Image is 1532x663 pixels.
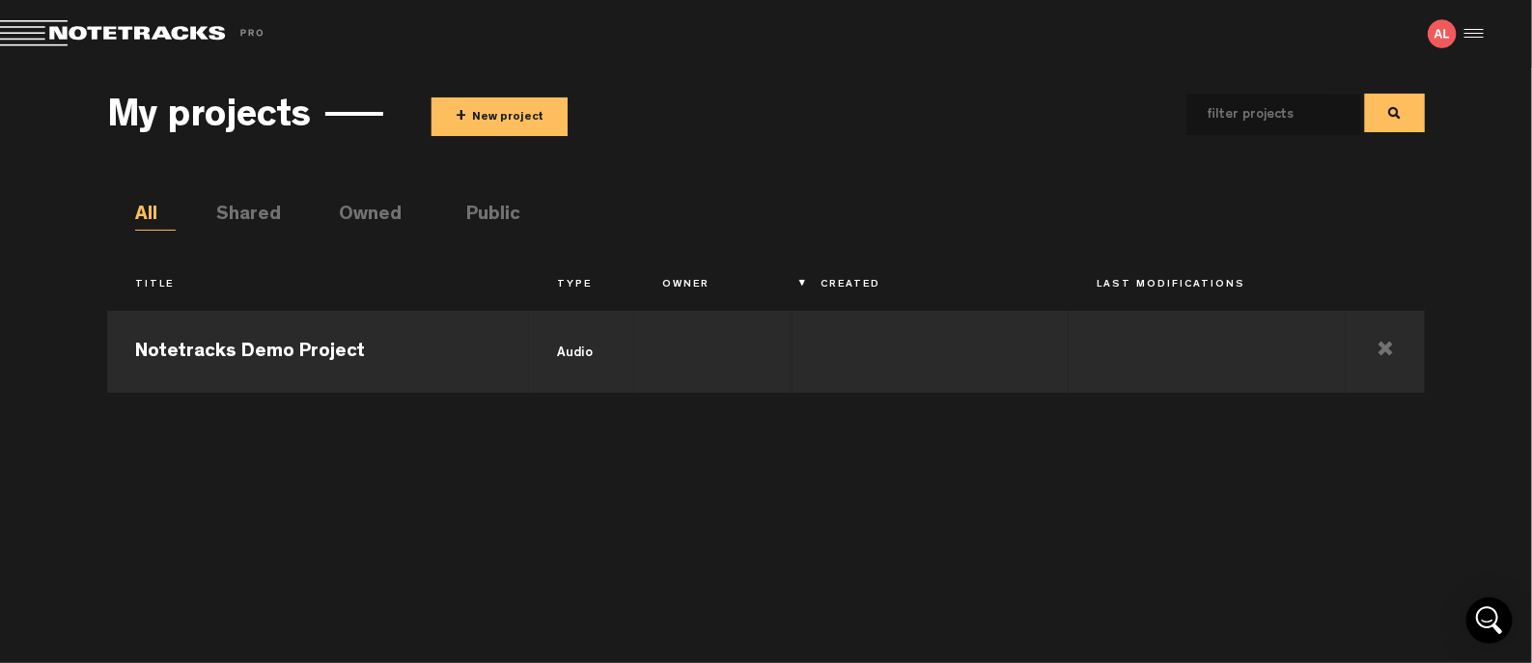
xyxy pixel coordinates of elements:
li: All [135,202,176,231]
th: Created [793,269,1070,302]
li: Owned [339,202,379,231]
li: Shared [216,202,257,231]
th: Type [529,269,634,302]
div: Open Intercom Messenger [1466,597,1513,644]
th: Title [107,269,529,302]
img: letters [1428,19,1457,48]
li: Public [466,202,507,231]
th: Owner [634,269,793,302]
span: + [456,106,466,128]
h3: My projects [107,97,311,140]
th: Last Modifications [1069,269,1346,302]
td: audio [529,306,634,393]
td: Notetracks Demo Project [107,306,529,393]
button: +New project [432,97,568,136]
input: filter projects [1187,95,1330,135]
